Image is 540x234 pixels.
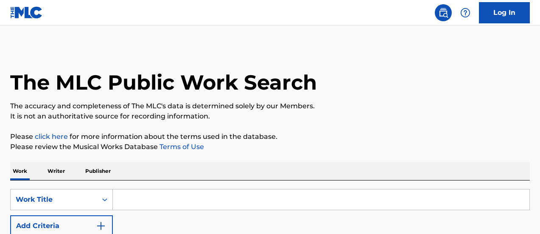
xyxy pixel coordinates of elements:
[479,2,530,23] a: Log In
[438,8,448,18] img: search
[83,162,113,180] p: Publisher
[10,132,530,142] p: Please for more information about the terms used in the database.
[10,111,530,121] p: It is not an authoritative source for recording information.
[10,142,530,152] p: Please review the Musical Works Database
[10,70,317,95] h1: The MLC Public Work Search
[435,4,452,21] a: Public Search
[96,221,106,231] img: 9d2ae6d4665cec9f34b9.svg
[16,195,92,205] div: Work Title
[10,101,530,111] p: The accuracy and completeness of The MLC's data is determined solely by our Members.
[10,6,43,19] img: MLC Logo
[35,133,68,141] a: click here
[457,4,474,21] div: Help
[45,162,67,180] p: Writer
[460,8,470,18] img: help
[498,193,540,234] iframe: Chat Widget
[10,162,30,180] p: Work
[158,143,204,151] a: Terms of Use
